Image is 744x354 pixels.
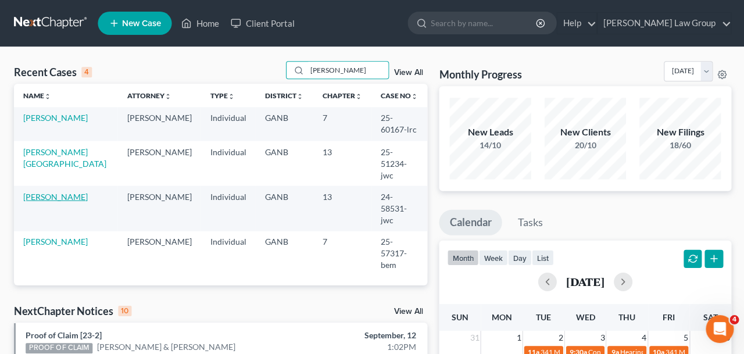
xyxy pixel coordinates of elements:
[264,91,303,100] a: Districtunfold_more
[639,330,646,344] span: 4
[507,249,531,265] button: day
[224,13,300,34] a: Client Portal
[201,107,255,140] td: Individual
[681,330,688,344] span: 5
[370,107,427,140] td: 25-60167-lrc
[117,185,201,230] td: [PERSON_NAME]
[312,141,370,185] td: 13
[430,12,536,34] input: Search by name...
[598,330,604,344] span: 3
[14,65,92,79] div: Recent Cases
[201,141,255,185] td: Individual
[255,107,312,140] td: GANB
[312,231,370,276] td: 7
[617,312,634,321] span: Thu
[255,141,312,185] td: GANB
[543,126,625,139] div: New Clients
[97,341,235,352] a: [PERSON_NAME] & [PERSON_NAME]
[451,312,468,321] span: Sun
[255,185,312,230] td: GANB
[23,146,106,168] a: [PERSON_NAME][GEOGRAPHIC_DATA]
[556,330,563,344] span: 2
[556,13,595,34] a: Help
[438,209,501,235] a: Calendar
[117,231,201,276] td: [PERSON_NAME]
[638,126,720,139] div: New Filings
[543,139,625,151] div: 20/10
[393,307,422,315] a: View All
[506,209,552,235] a: Tasks
[661,312,674,321] span: Fri
[312,107,370,140] td: 7
[535,312,550,321] span: Tue
[596,13,729,34] a: [PERSON_NAME] Law Group
[175,13,224,34] a: Home
[370,231,427,276] td: 25-57317-bem
[575,312,594,321] span: Wed
[446,249,478,265] button: month
[704,314,732,342] iframe: Intercom live chat
[449,126,530,139] div: New Leads
[449,139,530,151] div: 14/10
[702,312,717,321] span: Sat
[438,67,521,81] h3: Monthly Progress
[306,62,388,78] input: Search by name...
[514,330,521,344] span: 1
[118,305,131,316] div: 10
[127,91,171,100] a: Attorneyunfold_more
[565,275,603,287] h2: [DATE]
[227,93,234,100] i: unfold_more
[201,231,255,276] td: Individual
[293,341,415,352] div: 1:02PM
[14,303,131,317] div: NextChapter Notices
[321,91,361,100] a: Chapterunfold_more
[26,342,92,353] div: PROOF OF CLAIM
[164,93,171,100] i: unfold_more
[728,314,738,324] span: 4
[531,249,553,265] button: list
[410,93,417,100] i: unfold_more
[255,231,312,276] td: GANB
[468,330,480,344] span: 31
[370,185,427,230] td: 24-58531-jwc
[121,19,160,28] span: New Case
[26,330,102,339] a: Proof of Claim [23-2]
[117,141,201,185] td: [PERSON_NAME]
[81,67,92,77] div: 4
[478,249,507,265] button: week
[23,236,88,246] a: [PERSON_NAME]
[23,191,88,201] a: [PERSON_NAME]
[296,93,303,100] i: unfold_more
[293,329,415,341] div: September, 12
[380,91,417,100] a: Case Nounfold_more
[312,185,370,230] td: 13
[491,312,511,321] span: Mon
[23,113,88,123] a: [PERSON_NAME]
[638,139,720,151] div: 18/60
[354,93,361,100] i: unfold_more
[210,91,234,100] a: Typeunfold_more
[117,107,201,140] td: [PERSON_NAME]
[44,93,51,100] i: unfold_more
[23,91,51,100] a: Nameunfold_more
[201,185,255,230] td: Individual
[370,141,427,185] td: 25-51234-jwc
[393,69,422,77] a: View All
